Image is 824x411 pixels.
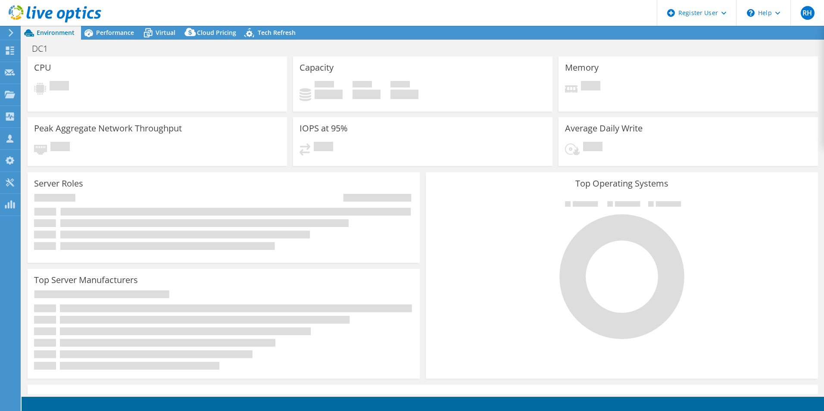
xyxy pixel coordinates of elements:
[50,81,69,93] span: Pending
[300,124,348,133] h3: IOPS at 95%
[28,44,61,53] h1: DC1
[258,28,296,37] span: Tech Refresh
[747,9,755,17] svg: \n
[34,124,182,133] h3: Peak Aggregate Network Throughput
[300,63,334,72] h3: Capacity
[432,179,812,188] h3: Top Operating Systems
[581,81,600,93] span: Pending
[37,28,75,37] span: Environment
[565,124,643,133] h3: Average Daily Write
[353,81,372,90] span: Free
[34,179,83,188] h3: Server Roles
[156,28,175,37] span: Virtual
[197,28,236,37] span: Cloud Pricing
[315,90,343,99] h4: 0 GiB
[583,142,602,153] span: Pending
[353,90,381,99] h4: 0 GiB
[565,63,599,72] h3: Memory
[390,90,418,99] h4: 0 GiB
[801,6,815,20] span: RH
[34,63,51,72] h3: CPU
[50,142,70,153] span: Pending
[390,81,410,90] span: Total
[96,28,134,37] span: Performance
[315,81,334,90] span: Used
[314,142,333,153] span: Pending
[34,275,138,285] h3: Top Server Manufacturers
